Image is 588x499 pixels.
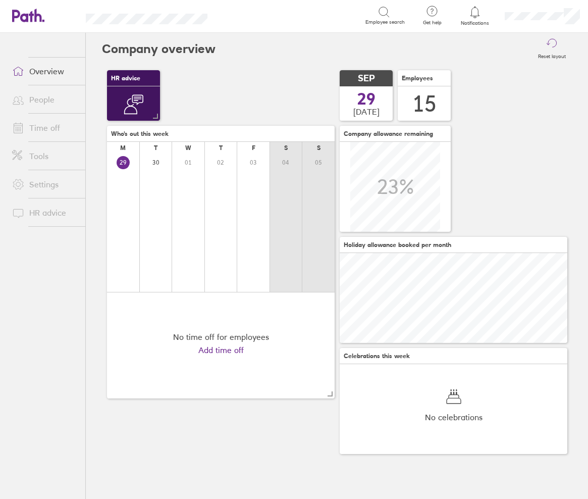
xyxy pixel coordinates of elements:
[120,144,126,152] div: M
[412,91,437,117] div: 15
[344,130,433,137] span: Company allowance remaining
[102,33,216,65] h2: Company overview
[219,144,223,152] div: T
[4,203,85,223] a: HR advice
[4,146,85,166] a: Tools
[365,19,405,25] span: Employee search
[4,118,85,138] a: Time off
[344,241,451,248] span: Holiday allowance booked per month
[198,345,244,355] a: Add time off
[252,144,255,152] div: F
[4,174,85,194] a: Settings
[402,75,433,82] span: Employees
[425,413,483,422] span: No celebrations
[4,61,85,81] a: Overview
[173,332,269,341] div: No time off for employees
[353,107,380,116] span: [DATE]
[4,89,85,110] a: People
[185,144,191,152] div: W
[532,51,572,60] label: Reset layout
[235,11,260,20] div: Search
[416,20,449,26] span: Get help
[111,130,169,137] span: Who's out this week
[111,75,140,82] span: HR advice
[344,353,410,360] span: Celebrations this week
[154,144,157,152] div: T
[317,144,320,152] div: S
[358,73,375,84] span: SEP
[115,115,152,253] div: Get expert help and advice on employment law, employee contracts and HR with NatWest Mentor.
[357,91,376,107] span: 29
[459,20,492,26] span: Notifications
[459,5,492,26] a: Notifications
[284,144,288,152] div: S
[532,33,572,65] button: Reset layout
